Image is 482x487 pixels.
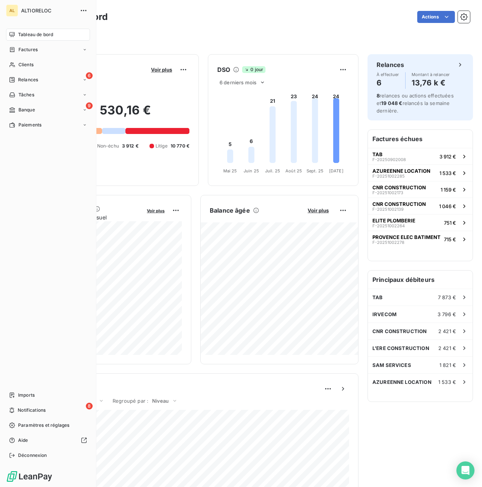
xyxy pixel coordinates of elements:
button: Actions [417,11,455,23]
span: Clients [18,61,34,68]
span: F-20250902008 [372,157,406,162]
tspan: [DATE] [329,168,343,173]
span: 3 912 € [439,154,456,160]
span: Paramètres et réglages [18,422,69,429]
span: CNR CONSTRUCTION [372,184,426,190]
button: CNR CONSTRUCTIONF-202510021731 159 € [368,181,473,198]
span: Relances [18,76,38,83]
span: L'ERE CONSTRUCTION [372,345,429,351]
tspan: Juin 25 [244,168,259,173]
button: Voir plus [149,66,174,73]
span: 3 796 € [438,311,456,317]
button: ELITE PLOMBERIEF-20251002264751 € [368,214,473,231]
span: relances ou actions effectuées et relancés la semaine dernière. [377,93,454,114]
span: 1 159 € [441,187,456,193]
h6: Relances [377,60,404,69]
span: Voir plus [308,207,329,213]
span: ALTIORELOC [21,8,75,14]
span: Factures [18,46,38,53]
span: Voir plus [151,67,172,73]
button: CNR CONSTRUCTIONF-202510021391 046 € [368,198,473,214]
span: TAB [372,151,383,157]
button: AZUREENNE LOCATIONF-202510022851 533 € [368,164,473,181]
button: Voir plus [305,207,331,214]
span: AZUREENNE LOCATION [372,168,430,174]
span: F-20251002173 [372,190,403,195]
span: Paiements [18,122,41,128]
span: 1 046 € [439,203,456,209]
tspan: Août 25 [285,168,302,173]
span: Litige [156,143,168,149]
span: Montant à relancer [412,72,450,77]
span: 1 533 € [439,170,456,176]
span: Tâches [18,91,34,98]
a: Aide [6,434,90,446]
span: Tableau de bord [18,31,53,38]
span: Banque [18,107,35,113]
span: 715 € [444,236,456,242]
span: Niveau [152,398,169,404]
span: 751 € [444,220,456,226]
span: F-20251002278 [372,240,404,245]
img: Logo LeanPay [6,470,53,482]
span: CNR CONSTRUCTION [372,201,426,207]
div: Open Intercom Messenger [456,461,474,479]
span: Aide [18,437,28,444]
span: F-20251002285 [372,174,405,178]
h6: DSO [217,65,230,74]
span: 1 821 € [439,362,456,368]
span: À effectuer [377,72,399,77]
span: 9 [86,102,93,109]
tspan: Mai 25 [223,168,237,173]
button: TABF-202509020083 912 € [368,148,473,164]
span: 2 421 € [438,345,456,351]
span: PROVENCE ELEC BATIMENT [372,234,441,240]
span: 6 derniers mois [220,79,256,85]
span: 0 jour [242,66,265,73]
span: 1 533 € [438,379,456,385]
span: TAB [372,294,383,300]
h6: Factures échues [368,130,473,148]
span: Déconnexion [18,452,47,459]
span: 10 770 € [171,143,189,149]
span: 8 [86,403,93,409]
tspan: Juil. 25 [265,168,280,173]
span: SAM SERVICES [372,362,411,368]
span: 19 048 € [381,100,402,106]
button: Voir plus [145,207,167,214]
span: ELITE PLOMBERIE [372,218,415,224]
span: Notifications [18,407,46,414]
span: Imports [18,392,35,399]
h6: Balance âgée [210,206,250,215]
span: 2 421 € [438,328,456,334]
span: 3 912 € [122,143,139,149]
h4: 6 [377,77,399,89]
h2: 24 530,16 € [43,103,189,125]
span: F-20251002139 [372,207,404,212]
span: Voir plus [147,208,165,213]
tspan: Sept. 25 [307,168,323,173]
span: CNR CONSTRUCTION [372,328,427,334]
span: F-20251002264 [372,224,405,228]
span: 6 [86,72,93,79]
span: 8 [377,93,380,99]
button: PROVENCE ELEC BATIMENTF-20251002278715 € [368,231,473,247]
span: Regroupé par : [113,398,148,404]
div: AL [6,5,18,17]
span: 7 873 € [438,294,456,300]
span: AZUREENNE LOCATION [372,379,432,385]
h4: 13,76 k € [412,77,450,89]
h6: Principaux débiteurs [368,271,473,289]
span: IRVECOM [372,311,397,317]
span: Non-échu [97,143,119,149]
